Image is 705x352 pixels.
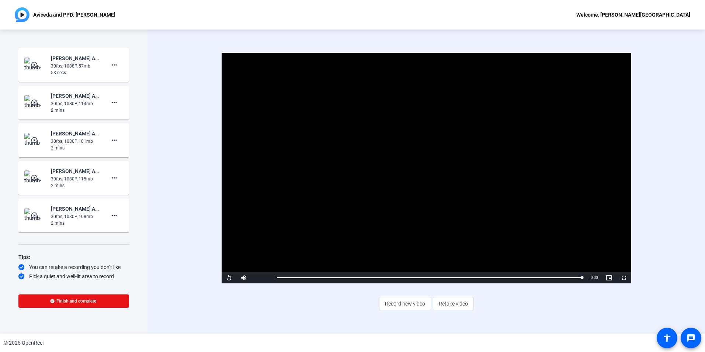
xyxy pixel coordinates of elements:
mat-icon: play_circle_outline [31,174,39,182]
div: [PERSON_NAME] Arena-Aviceda and PPD- [PERSON_NAME][GEOGRAPHIC_DATA]-Aviceda and PPD- [PERSON_NAME... [51,204,100,213]
button: Record new video [379,297,431,310]
div: 30fps, 1080P, 114mb [51,100,100,107]
button: Retake video [433,297,474,310]
div: [PERSON_NAME] Arena-Aviceda and PPD- [PERSON_NAME][GEOGRAPHIC_DATA]-Aviceda and PPD- [PERSON_NAME... [51,54,100,63]
mat-icon: more_horiz [110,211,119,220]
div: © 2025 OpenReel [4,339,44,347]
span: 0:00 [591,276,598,280]
p: Aviceda and PPD: [PERSON_NAME] [33,10,115,19]
button: Replay [222,272,236,283]
div: 30fps, 1080P, 57mb [51,63,100,69]
div: [PERSON_NAME] Arena-Aviceda and PPD- [PERSON_NAME][GEOGRAPHIC_DATA]-Aviceda and PPD- [PERSON_NAME... [51,92,100,100]
mat-icon: more_horiz [110,61,119,69]
mat-icon: more_horiz [110,136,119,145]
div: 2 mins [51,107,100,114]
div: 2 mins [51,182,100,189]
span: - [590,276,591,280]
img: thumb-nail [24,133,46,148]
div: [PERSON_NAME] Arena-Aviceda and PPD- [PERSON_NAME][GEOGRAPHIC_DATA]-Aviceda and PPD- [PERSON_NAME... [51,167,100,176]
div: Welcome, [PERSON_NAME][GEOGRAPHIC_DATA] [576,10,690,19]
button: Mute [236,272,251,283]
div: 58 secs [51,69,100,76]
div: Video Player [222,53,631,283]
mat-icon: play_circle_outline [31,137,39,144]
div: You can retake a recording you don’t like [18,263,129,271]
div: 30fps, 1080P, 101mb [51,138,100,145]
div: 30fps, 1080P, 115mb [51,176,100,182]
mat-icon: play_circle_outline [31,61,39,69]
div: Tips: [18,253,129,262]
mat-icon: more_horiz [110,98,119,107]
div: [PERSON_NAME] Arena-Aviceda and PPD- [PERSON_NAME][GEOGRAPHIC_DATA]-Aviceda and PPD- [PERSON_NAME... [51,129,100,138]
button: Finish and complete [18,294,129,308]
img: thumb-nail [24,170,46,185]
span: Record new video [385,297,425,311]
img: OpenReel logo [15,7,29,22]
div: 2 mins [51,145,100,151]
img: thumb-nail [24,208,46,223]
button: Fullscreen [617,272,631,283]
button: Picture-in-Picture [602,272,617,283]
img: thumb-nail [24,58,46,72]
div: 2 mins [51,220,100,227]
iframe: Drift Widget Chat Controller [563,306,696,343]
div: Progress Bar [277,277,582,278]
span: Finish and complete [56,298,96,304]
mat-icon: play_circle_outline [31,99,39,106]
img: thumb-nail [24,95,46,110]
mat-icon: play_circle_outline [31,212,39,219]
div: 30fps, 1080P, 108mb [51,213,100,220]
span: Retake video [439,297,468,311]
div: Pick a quiet and well-lit area to record [18,273,129,280]
mat-icon: more_horiz [110,173,119,182]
